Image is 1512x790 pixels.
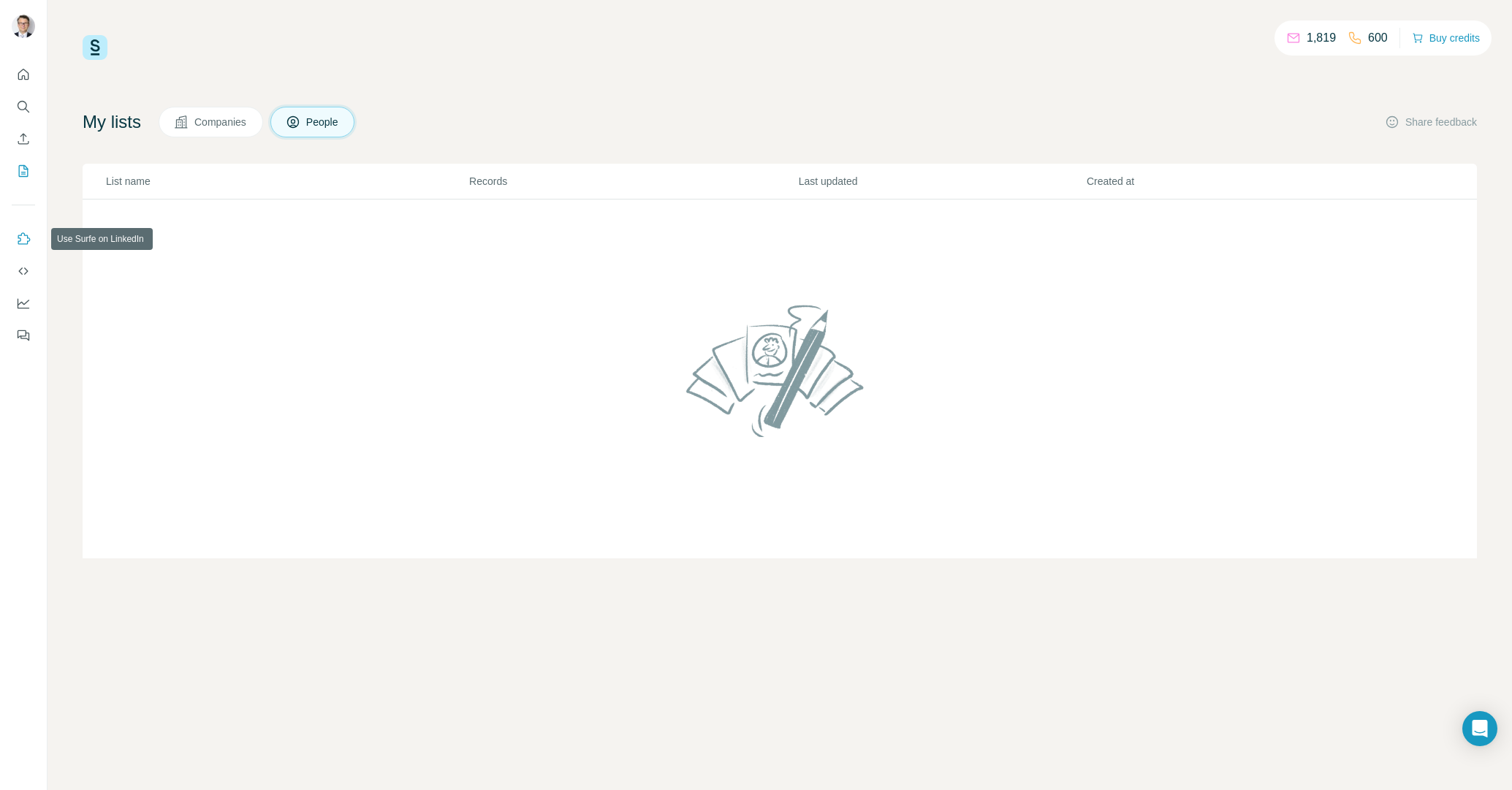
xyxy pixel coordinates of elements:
img: Avatar [12,15,35,38]
button: Quick start [12,61,35,88]
button: Use Surfe on LinkedIn [12,226,35,252]
h4: My lists [83,110,141,134]
button: Use Surfe API [12,258,35,284]
p: 600 [1368,29,1388,47]
p: Records [469,174,797,189]
button: Share feedback [1385,115,1477,129]
button: Dashboard [12,290,35,316]
button: Feedback [12,322,35,349]
img: No lists found [680,292,879,449]
span: People [306,115,340,129]
span: Companies [194,115,248,129]
button: Enrich CSV [12,126,35,152]
button: Search [12,94,35,120]
div: Open Intercom Messenger [1462,711,1497,746]
p: List name [106,174,468,189]
p: Created at [1087,174,1373,189]
button: Buy credits [1412,28,1480,48]
button: My lists [12,158,35,184]
p: 1,819 [1307,29,1336,47]
p: Last updated [799,174,1085,189]
img: Surfe Logo [83,35,107,60]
